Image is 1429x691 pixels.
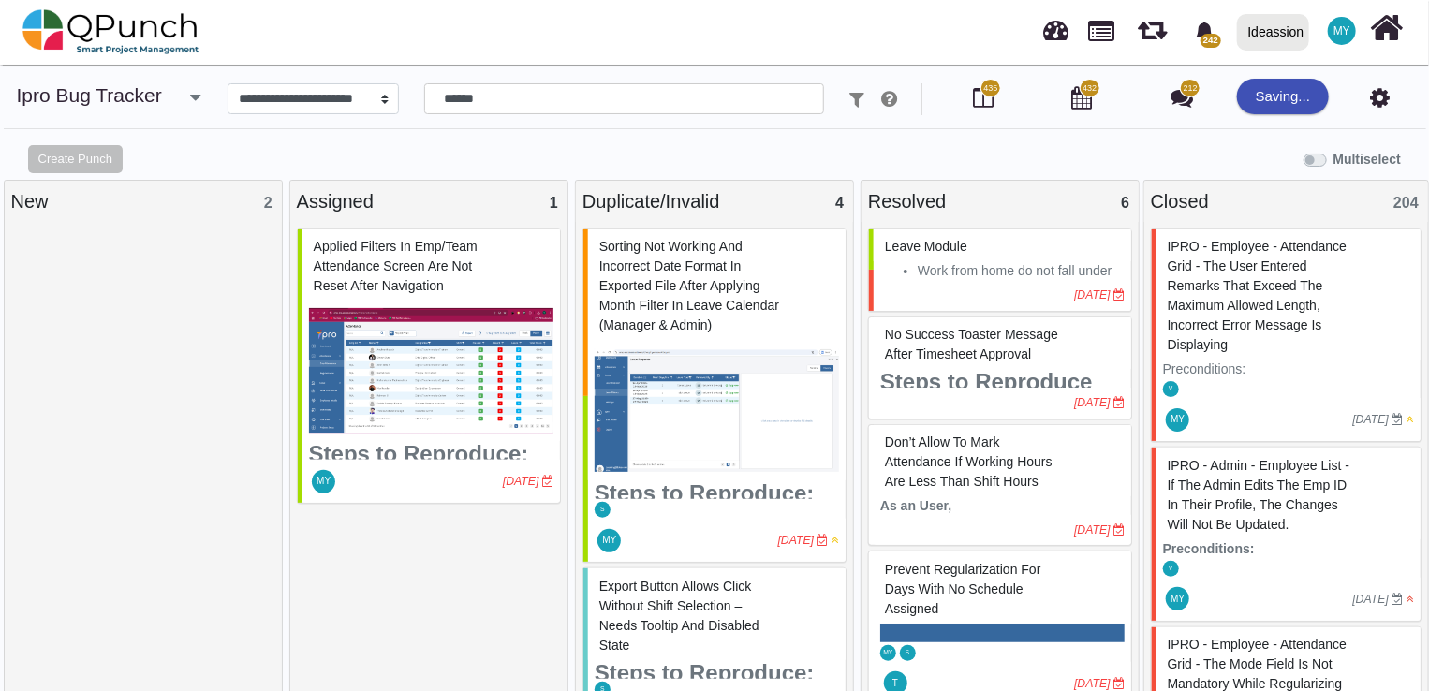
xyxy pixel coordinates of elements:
[880,498,951,513] strong: As an User,
[1353,413,1390,426] i: [DATE]
[1201,34,1220,48] span: 242
[595,502,611,518] span: Selvarani
[600,507,605,513] span: S
[1407,594,1414,605] i: High
[881,90,897,109] i: e.g: punch or !ticket or &Type or #Status or @username or $priority or *iteration or ^additionalf...
[1195,22,1215,41] svg: bell fill
[1393,195,1419,211] span: 204
[1317,1,1367,61] a: MY
[1113,524,1125,536] i: Due Date
[900,645,916,661] span: Selvarani
[1229,1,1317,63] a: Ideassion
[595,480,815,506] strong: Steps to Reproduce:
[1392,414,1404,425] i: Due Date
[1333,25,1350,37] span: MY
[1371,10,1404,46] i: Home
[1089,12,1115,41] span: Projects
[1168,458,1350,532] span: #60866
[1166,587,1189,610] span: Mohammed Yakub Raza Khan A
[1166,408,1189,432] span: Mohammed Yakub Raza Khan A
[22,4,199,60] img: qpunch-sp.fa6292f.png
[885,327,1058,361] span: #81594
[542,476,553,487] i: Due Date
[1407,414,1414,425] i: Medium
[1074,523,1111,537] i: [DATE]
[1121,195,1129,211] span: 6
[1044,11,1069,39] span: Dashboard
[906,650,910,656] span: S
[595,660,815,685] strong: Steps to Reproduce:
[595,340,839,480] img: b5bd917b-530c-4bf7-9ad6-90eea2737e61.png
[918,261,1125,340] li: Work from home do not fall under leave type. It should be removed from all leave section and ment...
[264,195,273,211] span: 2
[314,239,478,293] span: #81692
[1168,239,1347,352] span: #61256
[1171,595,1185,604] span: MY
[1072,86,1093,109] i: Calendar
[983,82,997,96] span: 435
[880,645,896,661] span: Mohammed Yakub Raza Khan A
[309,441,529,466] strong: Steps to Reproduce:
[1237,79,1329,114] div: Saving...
[1169,386,1173,392] span: V
[1392,594,1404,605] i: Due Date
[1074,288,1111,301] i: [DATE]
[1169,566,1173,572] span: V
[892,679,898,688] span: T
[1113,397,1125,408] i: Due Date
[885,562,1041,616] span: #81686
[1184,82,1198,96] span: 212
[1171,86,1193,109] i: Punch Discussion
[1163,541,1255,556] strong: Preconditions:
[1113,289,1125,301] i: Due Date
[778,534,815,547] i: [DATE]
[11,187,275,215] div: New
[1248,16,1304,49] div: Ideassion
[309,301,553,441] img: bcb40048-b994-496f-b5aa-1932e6f8d7d6.png
[1328,17,1356,45] span: Mohammed Yakub Raza Khan A
[1138,9,1167,40] span: Iteration
[503,475,539,488] i: [DATE]
[1163,561,1179,577] span: Vinusha
[312,470,335,493] span: Mohammed Yakub Raza Khan A
[883,650,892,656] span: MY
[880,369,1093,394] strong: Steps to Reproduce
[1163,381,1179,397] span: Vinusha
[28,145,123,173] button: Create Punch
[297,187,561,215] div: Assigned
[1171,415,1185,424] span: MY
[885,239,967,254] span: #73683
[317,477,331,486] span: MY
[818,535,829,546] i: Due Date
[885,434,1053,489] span: #81602
[868,187,1132,215] div: Resolved
[597,529,621,552] span: Mohammed Yakub Raza Khan A
[1333,152,1401,167] b: Multiselect
[1083,82,1097,96] span: 432
[1188,14,1221,48] div: Notification
[1113,678,1125,689] i: Due Date
[1353,593,1390,606] i: [DATE]
[1151,187,1422,215] div: Closed
[835,195,844,211] span: 4
[832,535,839,546] i: Medium
[973,86,994,109] i: Board
[582,187,847,215] div: Duplicate/Invalid
[599,239,779,332] span: #74372
[602,536,616,545] span: MY
[599,579,759,653] span: #77227
[1074,396,1111,409] i: [DATE]
[17,84,162,106] a: ipro Bug Tracker
[1184,1,1230,60] a: bell fill242
[1163,360,1414,379] p: Preconditions:
[1074,677,1111,690] i: [DATE]
[550,195,558,211] span: 1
